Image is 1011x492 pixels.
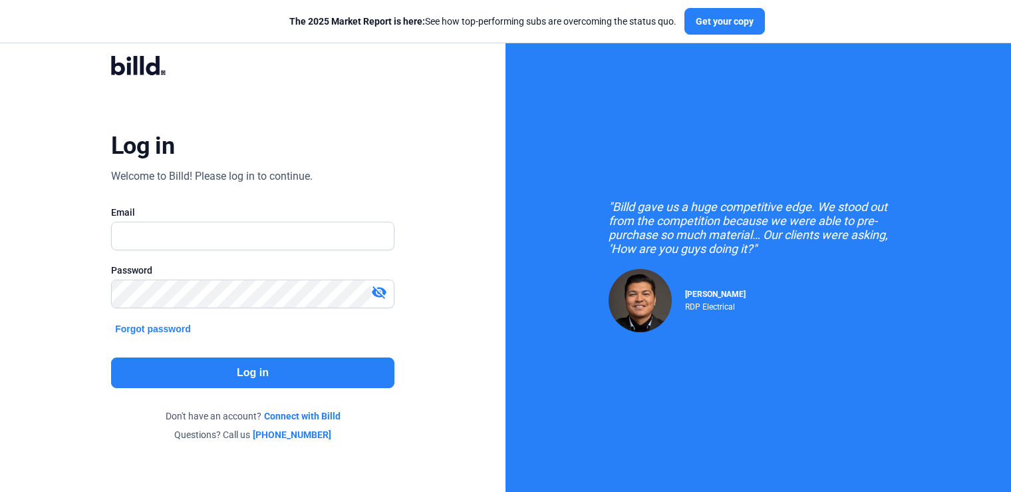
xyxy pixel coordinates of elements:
button: Log in [111,358,394,388]
button: Get your copy [684,8,765,35]
div: Password [111,264,394,277]
div: Log in [111,131,174,160]
div: Don't have an account? [111,409,394,423]
span: [PERSON_NAME] [685,290,746,299]
div: Questions? Call us [111,428,394,441]
button: Forgot password [111,322,195,336]
div: "Billd gave us a huge competitive edge. We stood out from the competition because we were able to... [609,200,908,256]
div: See how top-performing subs are overcoming the status quo. [289,15,676,28]
a: [PHONE_NUMBER] [253,428,331,441]
a: Connect with Billd [264,409,341,423]
div: Email [111,206,394,219]
div: Welcome to Billd! Please log in to continue. [111,168,313,184]
span: The 2025 Market Report is here: [289,16,425,27]
img: Raul Pacheco [609,269,672,332]
div: RDP Electrical [685,299,746,312]
mat-icon: visibility_off [371,284,387,300]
